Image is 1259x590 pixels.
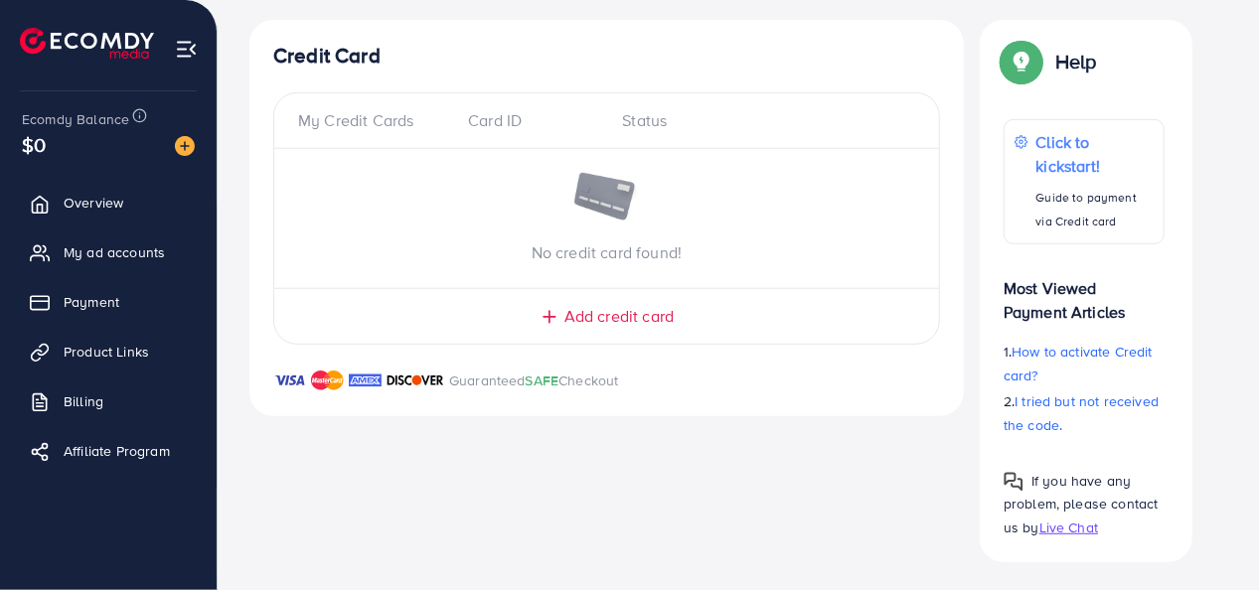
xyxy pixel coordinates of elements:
img: brand [387,369,444,392]
span: SAFE [526,370,559,390]
span: $0 [22,130,46,159]
span: Overview [64,193,123,213]
div: My Credit Cards [298,109,452,132]
img: menu [175,38,198,61]
p: Help [1055,50,1097,74]
span: Affiliate Program [64,441,170,461]
img: Popup guide [1004,44,1039,79]
img: Popup guide [1004,472,1023,492]
p: Click to kickstart! [1036,130,1154,178]
div: Card ID [452,109,606,132]
span: Ecomdy Balance [22,109,129,129]
a: My ad accounts [15,232,202,272]
span: Add credit card [564,305,674,328]
span: Product Links [64,342,149,362]
p: No credit card found! [274,240,939,264]
img: logo [20,28,154,59]
a: Payment [15,282,202,322]
span: If you have any problem, please contact us by [1004,471,1159,536]
p: Guaranteed Checkout [449,369,619,392]
a: Affiliate Program [15,431,202,471]
img: brand [349,369,382,392]
div: Status [607,109,916,132]
span: Live Chat [1039,517,1098,537]
a: Billing [15,381,202,421]
span: I tried but not received the code. [1004,391,1159,435]
iframe: Chat [1175,501,1244,575]
p: 2. [1004,389,1165,437]
img: image [175,136,195,156]
span: Payment [64,292,119,312]
p: Most Viewed Payment Articles [1004,260,1165,324]
p: 1. [1004,340,1165,387]
img: brand [273,369,306,392]
img: brand [311,369,344,392]
p: Guide to payment via Credit card [1036,186,1154,233]
img: image [572,173,642,224]
span: My ad accounts [64,242,165,262]
span: Billing [64,391,103,411]
span: How to activate Credit card? [1004,342,1153,385]
a: Overview [15,183,202,222]
h4: Credit Card [273,44,940,69]
a: Product Links [15,332,202,371]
